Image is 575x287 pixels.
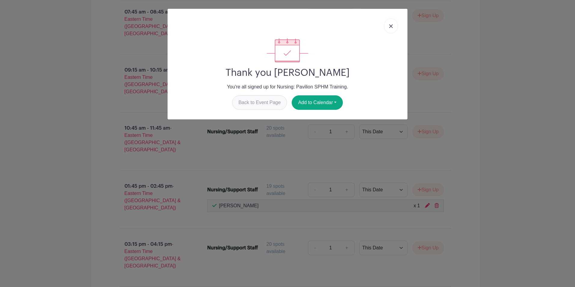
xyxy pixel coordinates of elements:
p: You're all signed up for Nursing: Pavilion SPHM Training. [172,83,403,91]
img: signup_complete-c468d5dda3e2740ee63a24cb0ba0d3ce5d8a4ecd24259e683200fb1569d990c8.svg [267,38,308,62]
img: close_button-5f87c8562297e5c2d7936805f587ecaba9071eb48480494691a3f1689db116b3.svg [389,24,393,28]
h2: Thank you [PERSON_NAME] [172,67,403,79]
button: Add to Calendar [292,95,343,110]
a: Back to Event Page [232,95,287,110]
